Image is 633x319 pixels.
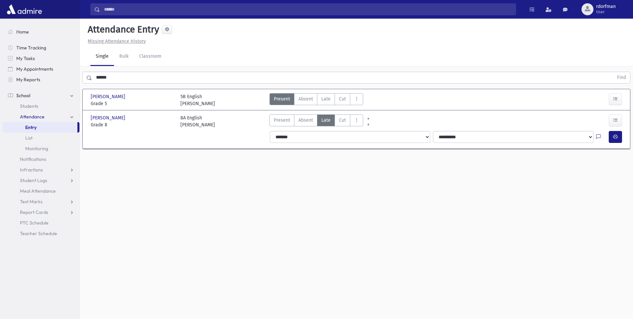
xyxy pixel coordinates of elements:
[3,218,79,228] a: PTC Schedule
[3,228,79,239] a: Teacher Schedule
[91,114,127,121] span: [PERSON_NAME]
[3,53,79,64] a: My Tasks
[613,72,630,83] button: Find
[3,164,79,175] a: Infractions
[274,117,290,124] span: Present
[596,4,616,9] span: rdorfman
[114,47,134,66] a: Bulk
[85,38,146,44] a: Missing Attendance History
[3,133,79,143] a: List
[20,209,48,215] span: Report Cards
[88,38,146,44] u: Missing Attendance History
[339,117,346,124] span: Cut
[3,186,79,196] a: Meal Attendance
[3,111,79,122] a: Attendance
[269,93,363,107] div: AttTypes
[25,135,33,141] span: List
[91,93,127,100] span: [PERSON_NAME]
[321,96,331,102] span: Late
[20,114,45,120] span: Attendance
[3,175,79,186] a: Student Logs
[596,9,616,15] span: User
[16,45,46,51] span: Time Tracking
[90,47,114,66] a: Single
[3,42,79,53] a: Time Tracking
[20,103,38,109] span: Students
[3,101,79,111] a: Students
[16,66,53,72] span: My Appointments
[3,143,79,154] a: Monitoring
[3,154,79,164] a: Notifications
[20,220,49,226] span: PTC Schedule
[339,96,346,102] span: Cut
[298,96,313,102] span: Absent
[134,47,167,66] a: Classroom
[298,117,313,124] span: Absent
[91,121,174,128] span: Grade 8
[16,77,40,83] span: My Reports
[16,93,30,98] span: School
[16,55,35,61] span: My Tasks
[20,188,56,194] span: Meal Attendance
[321,117,331,124] span: Late
[180,114,215,128] div: 8A English [PERSON_NAME]
[20,199,43,205] span: Test Marks
[25,146,48,152] span: Monitoring
[85,24,159,35] h5: Attendance Entry
[20,156,46,162] span: Notifications
[20,167,43,173] span: Infractions
[91,100,174,107] span: Grade 5
[25,124,37,130] span: Entry
[3,27,79,37] a: Home
[16,29,29,35] span: Home
[20,230,57,236] span: Teacher Schedule
[5,3,44,16] img: AdmirePro
[180,93,215,107] div: 5B English [PERSON_NAME]
[20,177,47,183] span: Student Logs
[3,196,79,207] a: Test Marks
[3,74,79,85] a: My Reports
[274,96,290,102] span: Present
[3,64,79,74] a: My Appointments
[3,122,77,133] a: Entry
[269,114,363,128] div: AttTypes
[3,90,79,101] a: School
[3,207,79,218] a: Report Cards
[100,3,516,15] input: Search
